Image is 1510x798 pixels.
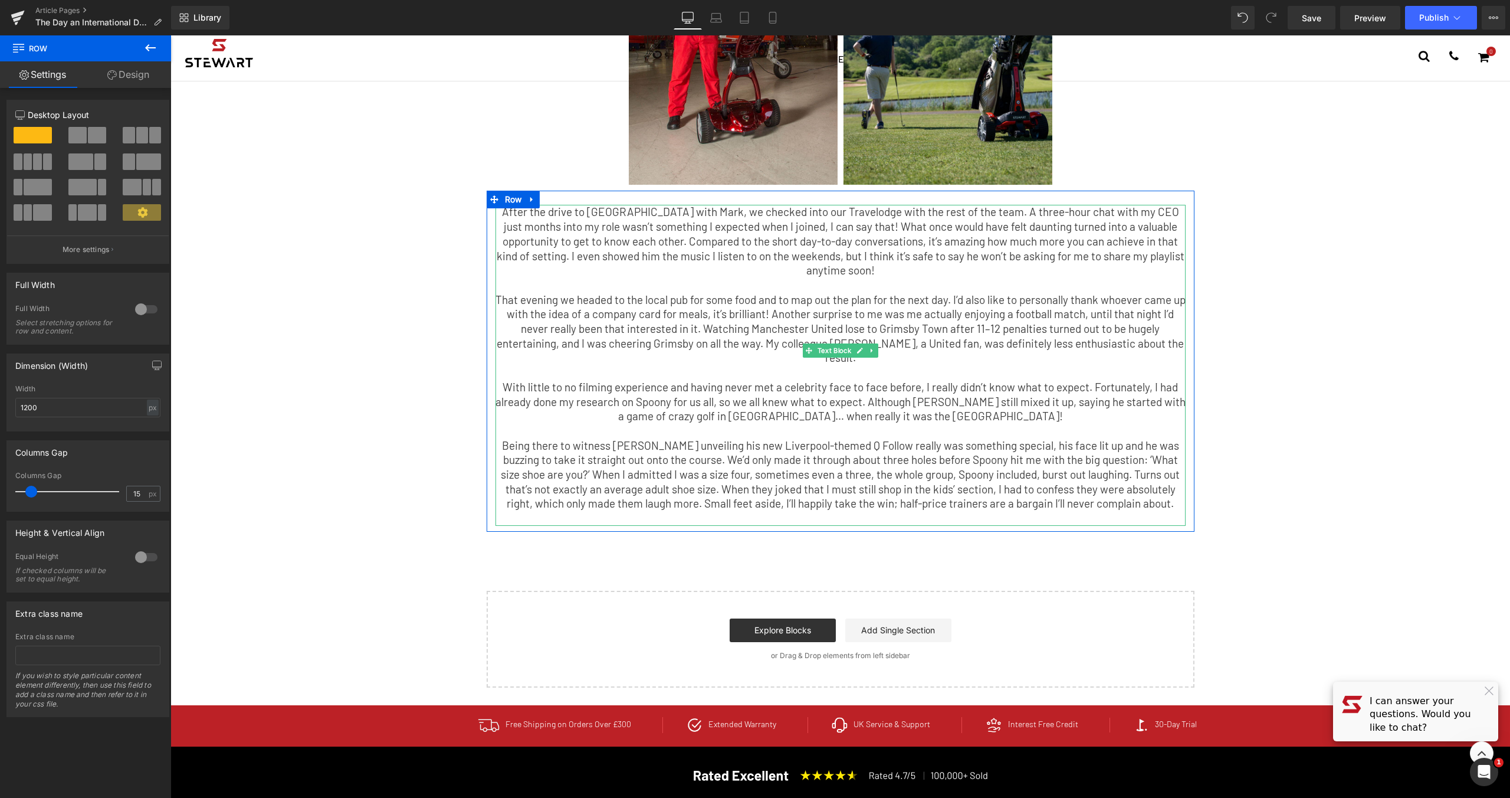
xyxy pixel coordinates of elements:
[149,490,159,498] span: px
[1405,6,1477,30] button: Publish
[15,567,122,583] div: If checked columns will be set to equal height.
[15,109,160,121] p: Desktop Layout
[284,679,484,701] li: Free Shipping on Orders Over £300
[1231,6,1255,30] button: Undo
[508,729,832,750] img: Rated Excellent
[15,633,160,641] div: Extra class name
[63,244,110,255] p: More settings
[15,385,160,393] div: Width
[35,6,171,15] a: Article Pages
[759,6,787,30] a: Mobile
[7,236,169,263] button: More settings
[15,319,122,335] div: Select stretching options for row and content.
[1302,12,1321,24] span: Save
[325,257,1015,331] p: That evening we headed to the local pub for some food and to map out the plan for the next day. I...
[15,441,68,457] div: Columns Gap
[15,398,160,417] input: auto
[331,155,354,173] span: Row
[1419,13,1449,22] span: Publish
[12,35,130,61] span: Row
[354,155,369,173] a: Expand / Collapse
[15,354,88,371] div: Dimension (Width)
[939,682,1050,697] li: 30-Day Trial
[1299,706,1323,730] a: Go to the top of the page
[86,61,171,88] a: Design
[492,682,629,698] li: Extended Warranty
[1354,12,1386,24] span: Preview
[307,679,329,701] img: Tick icon
[963,682,979,697] img: Golf flag icon
[675,583,781,607] a: Add Single Section
[516,682,532,698] img: Tick icon
[1470,758,1498,786] iframe: Intercom live chat
[171,6,229,30] a: New Library
[815,682,832,698] img: Hand holding star icon
[661,682,677,698] img: Headphones icon
[702,6,730,30] a: Laptop
[1494,758,1504,767] span: 1
[15,602,83,619] div: Extra class name
[1259,6,1283,30] button: Redo
[15,304,123,316] div: Full Width
[15,273,55,290] div: Full Width
[674,6,702,30] a: Desktop
[637,682,783,698] li: UK Service & Support
[644,308,683,322] span: Text Block
[147,400,159,416] div: px
[695,308,708,322] a: Expand / Collapse
[791,682,931,698] li: Interest Free Credit
[193,12,221,23] span: Library
[1340,6,1400,30] a: Preview
[35,18,149,27] span: The Day an International DJ Roasted Me for Having Tiny Shoes.
[15,552,123,564] div: Equal Height
[15,472,160,480] div: Columns Gap
[730,6,759,30] a: Tablet
[325,169,1015,243] p: After the drive to [GEOGRAPHIC_DATA] with Mark, we checked into our Travelodge with the rest of t...
[559,583,665,607] a: Explore Blocks
[325,345,1015,388] p: With little to no filming experience and having never met a celebrity face to face before, I real...
[325,403,1015,476] p: Being there to witness [PERSON_NAME] unveiling his new Liverpool-themed Q Follow really was somet...
[335,616,1005,624] p: or Drag & Drop elements from left sidebar
[15,671,160,717] div: If you wish to style particular content element differently, then use this field to add a class n...
[1482,6,1505,30] button: More
[15,521,104,538] div: Height & Vertical Align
